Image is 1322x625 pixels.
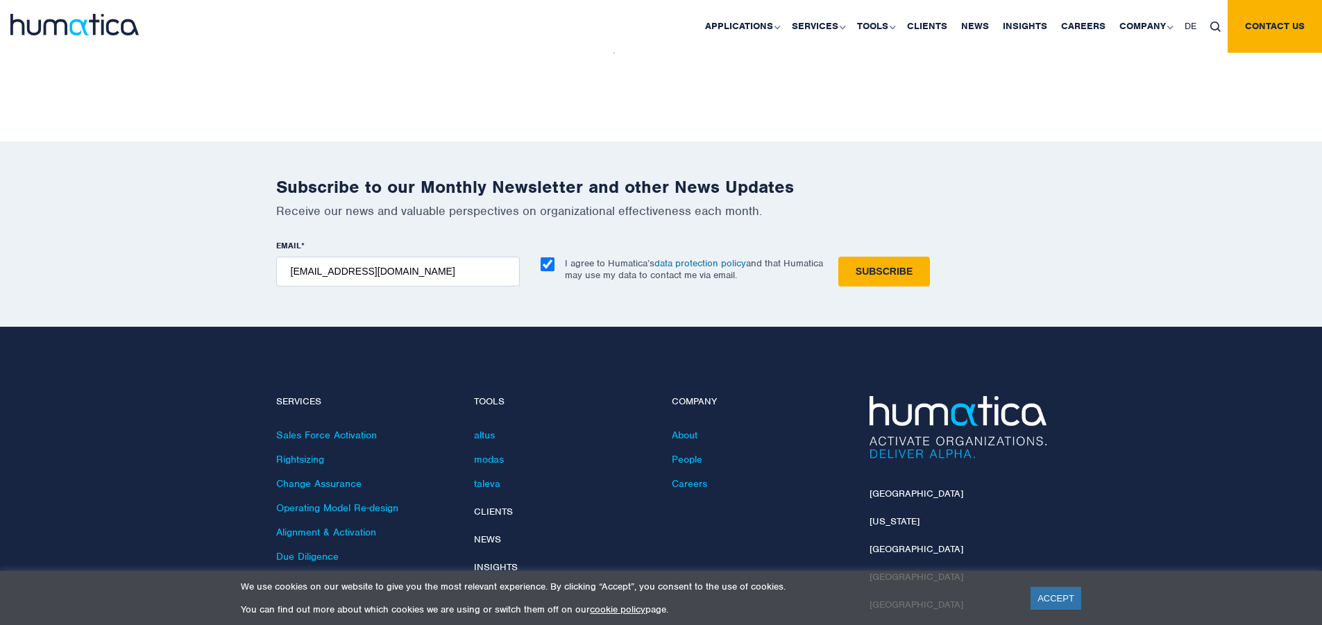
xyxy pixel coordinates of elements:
[474,477,500,490] a: taleva
[1210,22,1221,32] img: search_icon
[474,429,495,441] a: altus
[474,533,501,545] a: News
[276,240,301,251] span: EMAIL
[474,561,518,573] a: Insights
[276,526,376,538] a: Alignment & Activation
[474,453,504,465] a: modas
[1185,20,1196,32] span: DE
[276,257,520,286] input: name@company.com
[276,477,362,490] a: Change Assurance
[276,396,453,408] h4: Services
[474,506,513,517] a: Clients
[838,257,930,286] input: Subscribe
[590,603,645,615] a: cookie policy
[672,429,697,441] a: About
[541,257,554,271] input: I agree to Humatica’sdata protection policyand that Humatica may use my data to contact me via em...
[241,603,1013,615] p: You can find out more about which cookies we are using or switch them off on our page.
[672,396,849,408] h4: Company
[672,453,702,465] a: People
[276,203,1046,219] p: Receive our news and valuable perspectives on organizational effectiveness each month.
[1031,587,1081,610] a: ACCEPT
[241,581,1013,592] p: We use cookies on our website to give you the most relevant experience. By clicking “Accept”, you...
[474,396,651,408] h4: Tools
[870,396,1046,459] img: Humatica
[276,502,398,514] a: Operating Model Re-design
[276,429,377,441] a: Sales Force Activation
[870,488,963,499] a: [GEOGRAPHIC_DATA]
[276,550,339,563] a: Due Diligence
[276,176,1046,198] h2: Subscribe to our Monthly Newsletter and other News Updates
[870,515,920,527] a: [US_STATE]
[870,543,963,555] a: [GEOGRAPHIC_DATA]
[565,257,823,281] p: I agree to Humatica’s and that Humatica may use my data to contact me via email.
[654,257,746,269] a: data protection policy
[276,453,324,465] a: Rightsizing
[10,14,139,35] img: logo
[672,477,707,490] a: Careers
